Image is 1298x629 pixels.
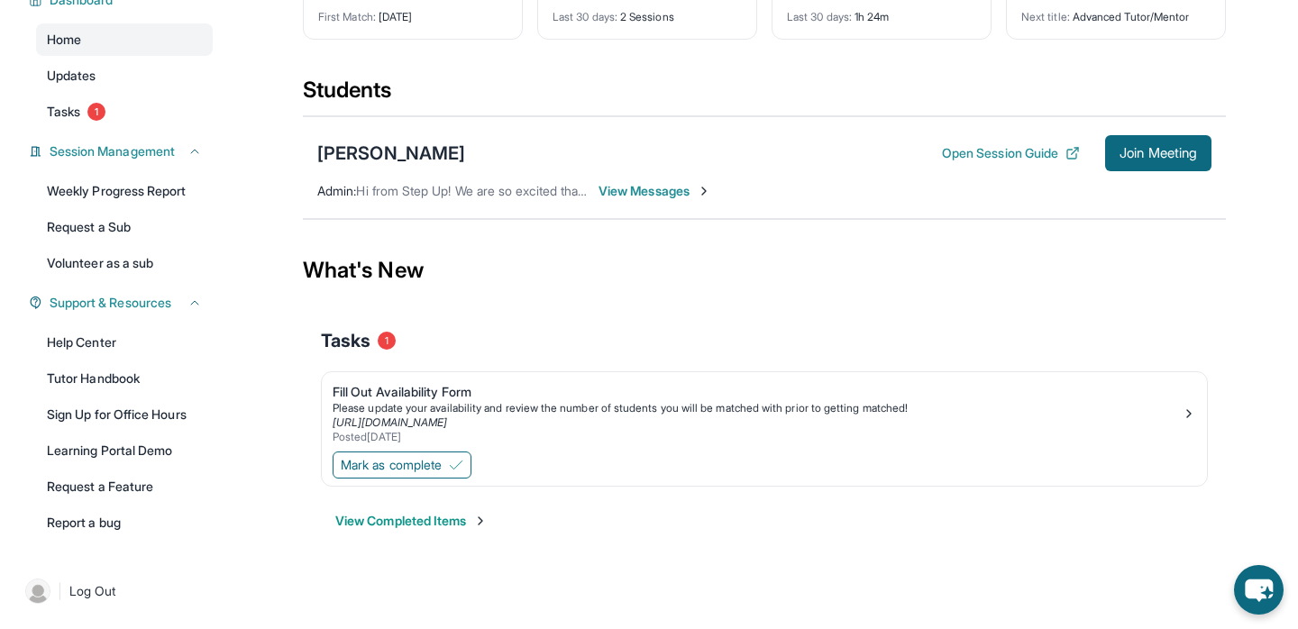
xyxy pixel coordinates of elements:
[36,211,213,243] a: Request a Sub
[333,451,471,479] button: Mark as complete
[50,142,175,160] span: Session Management
[42,294,202,312] button: Support & Resources
[36,398,213,431] a: Sign Up for Office Hours
[1120,148,1197,159] span: Join Meeting
[335,512,488,530] button: View Completed Items
[1021,10,1070,23] span: Next title :
[36,175,213,207] a: Weekly Progress Report
[553,10,617,23] span: Last 30 days :
[25,579,50,604] img: user-img
[318,10,376,23] span: First Match :
[1105,135,1211,171] button: Join Meeting
[599,182,711,200] span: View Messages
[317,141,465,166] div: [PERSON_NAME]
[333,430,1182,444] div: Posted [DATE]
[36,326,213,359] a: Help Center
[36,59,213,92] a: Updates
[333,415,447,429] a: [URL][DOMAIN_NAME]
[36,434,213,467] a: Learning Portal Demo
[47,103,80,121] span: Tasks
[36,96,213,128] a: Tasks1
[697,184,711,198] img: Chevron-Right
[1234,565,1284,615] button: chat-button
[58,580,62,602] span: |
[42,142,202,160] button: Session Management
[317,183,356,198] span: Admin :
[18,571,213,611] a: |Log Out
[36,506,213,539] a: Report a bug
[69,582,116,600] span: Log Out
[47,67,96,85] span: Updates
[303,76,1226,115] div: Students
[333,383,1182,401] div: Fill Out Availability Form
[36,247,213,279] a: Volunteer as a sub
[341,456,442,474] span: Mark as complete
[50,294,171,312] span: Support & Resources
[942,144,1080,162] button: Open Session Guide
[36,362,213,395] a: Tutor Handbook
[322,372,1207,448] a: Fill Out Availability FormPlease update your availability and review the number of students you w...
[36,23,213,56] a: Home
[47,31,81,49] span: Home
[321,328,370,353] span: Tasks
[87,103,105,121] span: 1
[449,458,463,472] img: Mark as complete
[333,401,1182,415] div: Please update your availability and review the number of students you will be matched with prior ...
[378,332,396,350] span: 1
[303,231,1226,310] div: What's New
[787,10,852,23] span: Last 30 days :
[36,470,213,503] a: Request a Feature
